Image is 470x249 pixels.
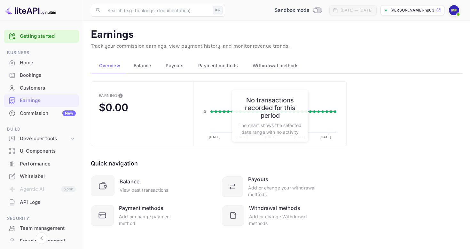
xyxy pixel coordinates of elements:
div: Earnings [4,94,79,107]
span: Withdrawal methods [253,62,299,69]
div: Switch to Production mode [272,7,324,14]
a: Getting started [20,33,76,40]
input: Search (e.g. bookings, documentation) [104,4,210,17]
span: Build [4,126,79,133]
div: Developer tools [4,133,79,144]
a: Earnings [4,94,79,106]
button: EarningThis is the amount of confirmed commission that will be paid to you on the next scheduled ... [91,81,194,146]
a: Bookings [4,69,79,81]
a: Customers [4,82,79,94]
div: Balance [120,178,139,185]
div: UI Components [20,148,76,155]
div: Bookings [20,72,76,79]
text: 0 [204,110,206,114]
span: Balance [134,62,151,69]
div: Team management [20,225,76,232]
span: Payouts [166,62,184,69]
div: Payment methods [119,204,163,212]
div: Withdrawal methods [249,204,300,212]
a: Home [4,57,79,68]
div: Commission [20,110,76,117]
span: Security [4,215,79,222]
img: Michele Ferreira [449,5,459,15]
div: Payouts [248,175,268,183]
a: Team management [4,222,79,234]
div: Home [20,59,76,67]
div: ⌘K [213,6,223,14]
span: Payment methods [198,62,238,69]
a: Whitelabel [4,170,79,182]
span: Overview [99,62,120,69]
div: Earning [99,93,117,98]
div: API Logs [20,199,76,206]
div: scrollable auto tabs example [91,58,462,73]
div: Performance [4,158,79,170]
div: Developer tools [20,135,69,142]
div: $0.00 [99,101,128,114]
p: Track your commission earnings, view payment history, and monitor revenue trends. [91,43,462,50]
a: UI Components [4,145,79,157]
a: Fraud management [4,235,79,247]
img: LiteAPI logo [5,5,56,15]
div: Fraud management [20,237,76,245]
div: Quick navigation [91,159,138,168]
div: Add or change payment method [119,213,185,227]
div: [DATE] — [DATE] [341,7,372,13]
div: Add or change your withdrawal methods [248,184,316,198]
a: Performance [4,158,79,170]
div: View past transactions [120,187,168,193]
p: Earnings [91,28,462,41]
text: [DATE] [320,135,331,139]
p: The chart shows the selected date range with no activity [239,122,302,135]
div: Earnings [20,97,76,104]
div: Fraud management [4,235,79,247]
button: This is the amount of confirmed commission that will be paid to you on the next scheduled deposit [115,91,126,101]
div: Whitelabel [20,173,76,180]
span: Sandbox mode [275,7,309,14]
span: Business [4,49,79,56]
div: Performance [20,160,76,168]
div: New [62,110,76,116]
div: Customers [20,84,76,92]
div: Home [4,57,79,69]
div: Add or change Withdrawal methods [249,213,316,227]
text: [DATE] [209,135,220,139]
div: Getting started [4,30,79,43]
p: [PERSON_NAME]-hp638... [390,7,435,13]
button: Collapse navigation [36,232,47,244]
a: CommissionNew [4,107,79,119]
h6: No transactions recorded for this period [239,96,302,119]
a: API Logs [4,196,79,208]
